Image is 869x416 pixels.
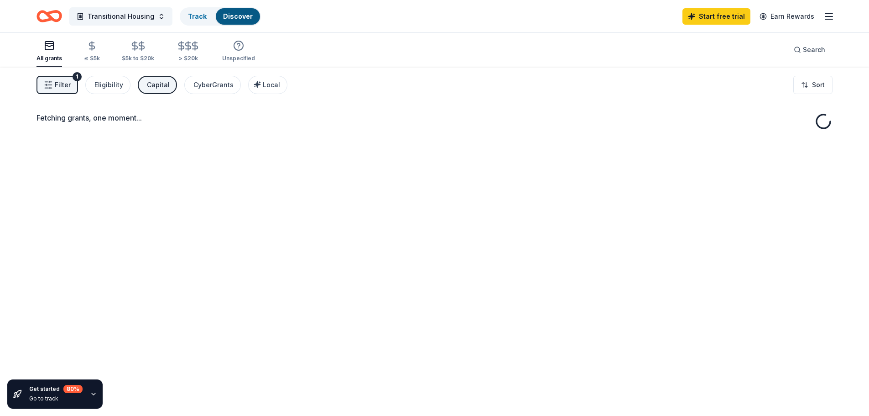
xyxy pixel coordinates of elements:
[36,5,62,27] a: Home
[176,55,200,62] div: > $20k
[138,76,177,94] button: Capital
[793,76,833,94] button: Sort
[36,55,62,62] div: All grants
[248,76,287,94] button: Local
[263,81,280,89] span: Local
[63,385,83,393] div: 80 %
[29,385,83,393] div: Get started
[36,112,833,123] div: Fetching grants, one moment...
[193,79,234,90] div: CyberGrants
[122,55,154,62] div: $5k to $20k
[73,72,82,81] div: 1
[69,7,172,26] button: Transitional Housing
[29,395,83,402] div: Go to track
[55,79,71,90] span: Filter
[85,76,130,94] button: Eligibility
[682,8,750,25] a: Start free trial
[803,44,825,55] span: Search
[180,7,261,26] button: TrackDiscover
[223,12,253,20] a: Discover
[36,76,78,94] button: Filter1
[94,79,123,90] div: Eligibility
[36,37,62,67] button: All grants
[222,55,255,62] div: Unspecified
[122,37,154,67] button: $5k to $20k
[176,37,200,67] button: > $20k
[754,8,820,25] a: Earn Rewards
[812,79,825,90] span: Sort
[188,12,207,20] a: Track
[184,76,241,94] button: CyberGrants
[88,11,154,22] span: Transitional Housing
[84,55,100,62] div: ≤ $5k
[222,37,255,67] button: Unspecified
[786,41,833,59] button: Search
[147,79,170,90] div: Capital
[84,37,100,67] button: ≤ $5k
